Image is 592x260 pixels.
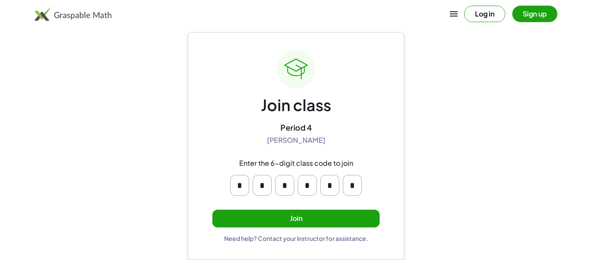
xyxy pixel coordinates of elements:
button: Join [212,210,380,227]
div: Join class [261,95,331,115]
input: Please enter OTP character 4 [298,175,317,196]
div: Period 4 [280,122,312,132]
div: [PERSON_NAME] [267,136,325,145]
div: Need help? Contact your instructor for assistance. [224,234,368,242]
input: Please enter OTP character 2 [253,175,272,196]
input: Please enter OTP character 6 [343,175,362,196]
input: Please enter OTP character 1 [230,175,249,196]
input: Please enter OTP character 3 [275,175,294,196]
input: Please enter OTP character 5 [320,175,339,196]
button: Log in [464,6,505,22]
div: Enter the 6-digit class code to join [239,159,353,168]
button: Sign up [512,6,557,22]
